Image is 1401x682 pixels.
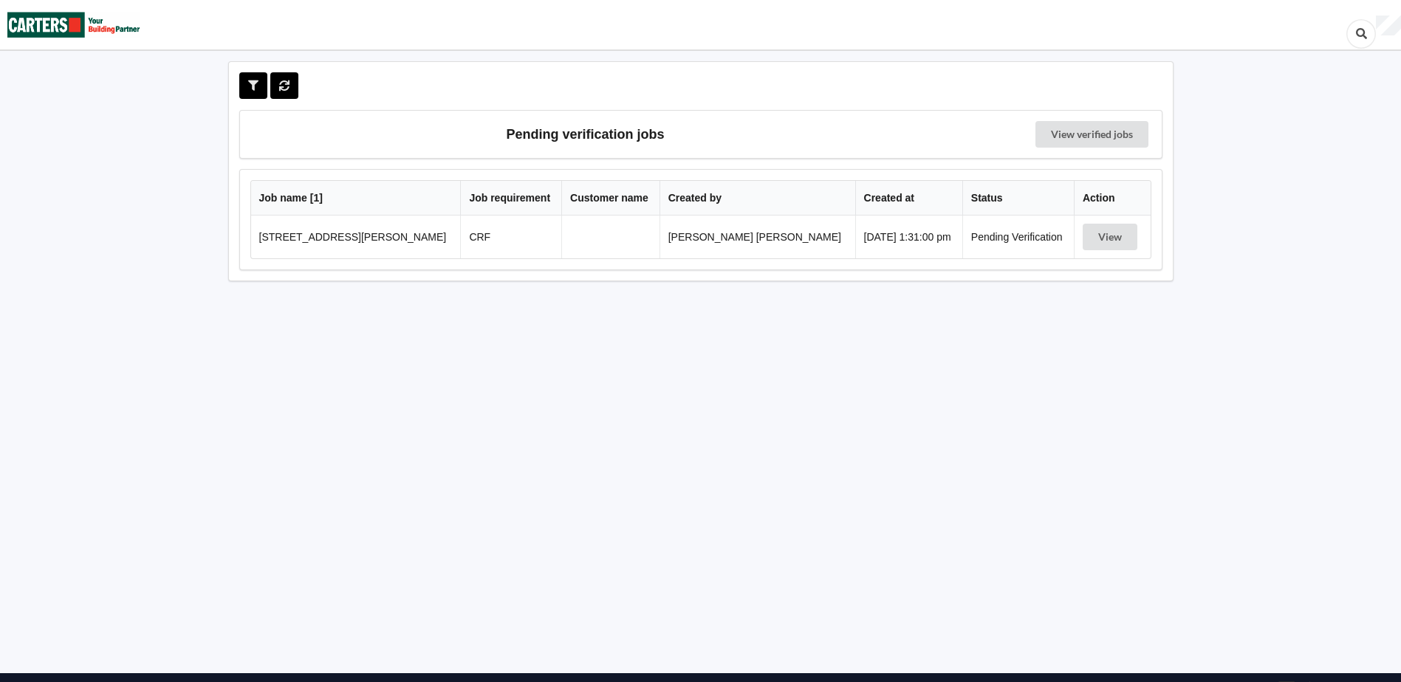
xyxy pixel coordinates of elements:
[460,181,561,216] th: Job requirement
[561,181,660,216] th: Customer name
[250,121,921,148] h3: Pending verification jobs
[1083,224,1137,250] button: View
[962,181,1074,216] th: Status
[1035,121,1148,148] a: View verified jobs
[460,216,561,258] td: CRF
[7,1,140,49] img: Carters
[660,181,855,216] th: Created by
[1376,15,1401,36] div: User Profile
[1074,181,1151,216] th: Action
[251,181,461,216] th: Job name [ 1 ]
[962,216,1074,258] td: Pending Verification
[1083,231,1140,243] a: View
[251,216,461,258] td: [STREET_ADDRESS][PERSON_NAME]
[855,216,962,258] td: [DATE] 1:31:00 pm
[855,181,962,216] th: Created at
[660,216,855,258] td: [PERSON_NAME] [PERSON_NAME]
